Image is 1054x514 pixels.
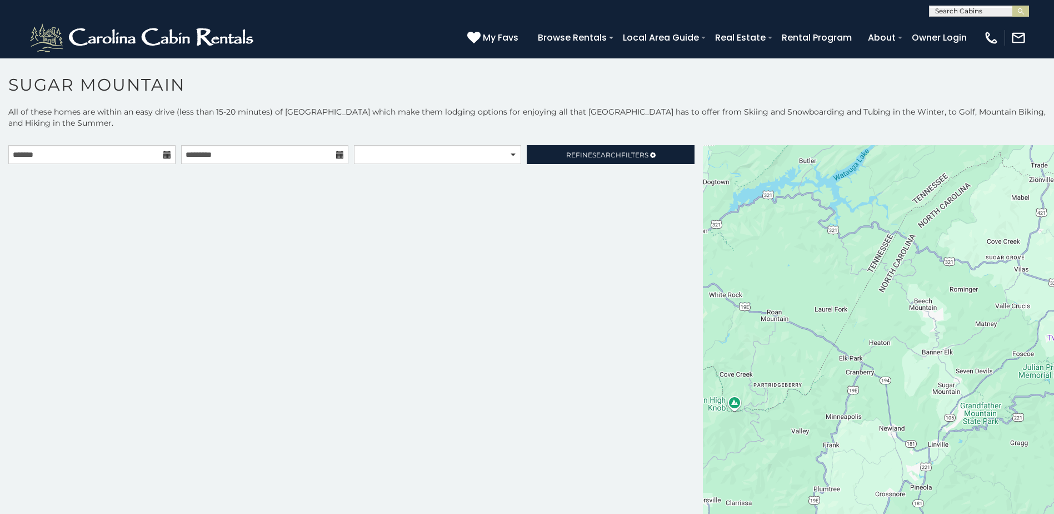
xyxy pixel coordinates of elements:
[776,28,857,47] a: Rental Program
[467,31,521,45] a: My Favs
[28,21,258,55] img: White-1-2.png
[710,28,771,47] a: Real Estate
[532,28,612,47] a: Browse Rentals
[527,145,694,164] a: RefineSearchFilters
[566,151,648,159] span: Refine Filters
[1011,30,1026,46] img: mail-regular-white.png
[483,31,518,45] span: My Favs
[617,28,705,47] a: Local Area Guide
[906,28,972,47] a: Owner Login
[983,30,999,46] img: phone-regular-white.png
[592,151,621,159] span: Search
[862,28,901,47] a: About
